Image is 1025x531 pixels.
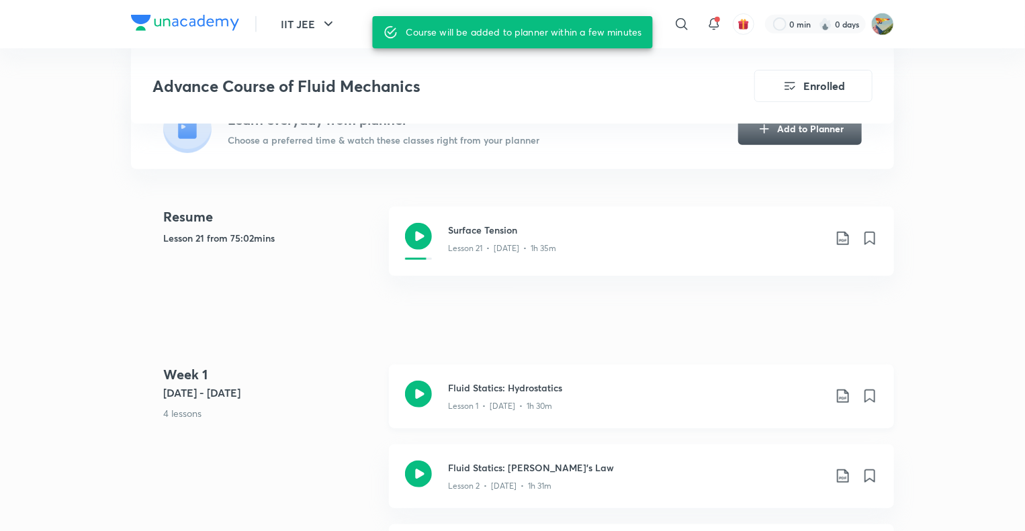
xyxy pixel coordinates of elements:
[131,15,239,31] img: Company Logo
[871,13,894,36] img: Riyan wanchoo
[163,406,378,420] p: 4 lessons
[228,133,539,147] p: Choose a preferred time & watch these classes right from your planner
[163,365,378,385] h4: Week 1
[163,231,378,245] h5: Lesson 21 from 75:02mins
[163,385,378,401] h5: [DATE] - [DATE]
[389,365,894,444] a: Fluid Statics: HydrostaticsLesson 1 • [DATE] • 1h 30m
[448,242,556,254] p: Lesson 21 • [DATE] • 1h 35m
[273,11,345,38] button: IIT JEE
[448,461,824,475] h3: Fluid Statics: [PERSON_NAME]'s Law
[389,444,894,524] a: Fluid Statics: [PERSON_NAME]'s LawLesson 2 • [DATE] • 1h 31m
[733,13,754,35] button: avatar
[406,20,642,44] div: Course will be added to planner within a few minutes
[754,70,873,102] button: Enrolled
[819,17,832,31] img: streak
[152,77,678,96] h3: Advance Course of Fluid Mechanics
[448,400,552,412] p: Lesson 1 • [DATE] • 1h 30m
[738,113,862,145] button: Add to Planner
[163,207,378,227] h4: Resume
[448,381,824,395] h3: Fluid Statics: Hydrostatics
[389,207,894,292] a: Surface TensionLesson 21 • [DATE] • 1h 35m
[448,223,824,237] h3: Surface Tension
[448,480,551,492] p: Lesson 2 • [DATE] • 1h 31m
[738,18,750,30] img: avatar
[131,15,239,34] a: Company Logo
